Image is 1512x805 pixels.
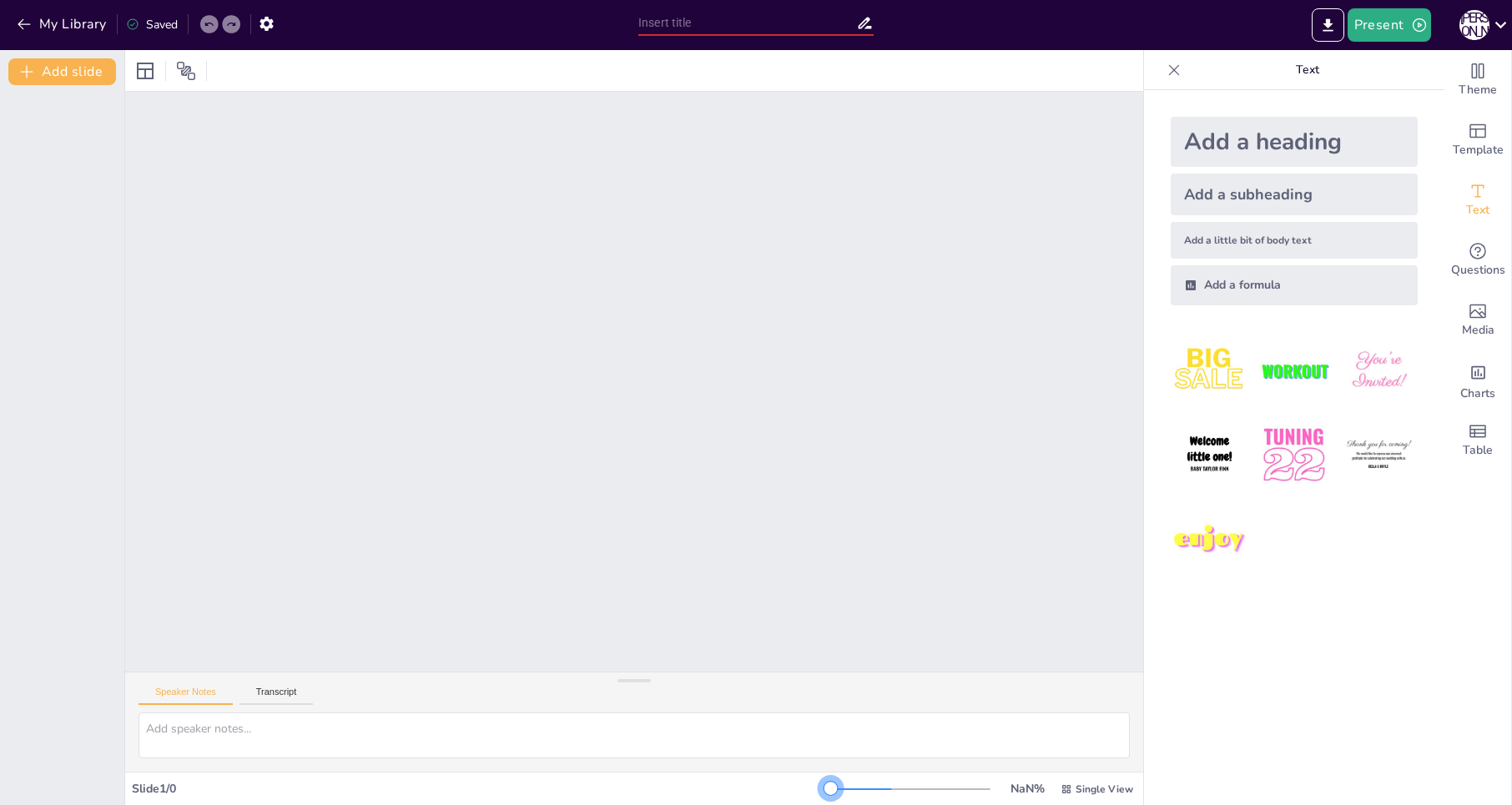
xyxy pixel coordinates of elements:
[132,781,830,797] div: Slide 1 / 0
[1444,170,1511,230] div: Add text boxes
[1312,8,1344,42] button: Export to PowerPoint
[1255,332,1333,410] img: 2.jpeg
[8,58,116,85] button: Add slide
[1463,441,1493,460] span: Table
[1187,50,1428,90] p: Text
[1444,410,1511,470] div: Add a table
[1255,416,1333,494] img: 5.jpeg
[1171,222,1418,259] div: Add a little bit of body text
[1348,8,1431,42] button: Present
[1444,50,1511,110] div: Change the overall theme
[1459,81,1497,99] span: Theme
[1451,261,1505,279] span: Questions
[1076,782,1133,796] span: Single View
[1171,416,1248,494] img: 4.jpeg
[638,11,856,35] input: Insert title
[1466,201,1489,219] span: Text
[1459,10,1489,40] div: А [PERSON_NAME]
[1444,350,1511,410] div: Add charts and graphs
[1444,290,1511,350] div: Add images, graphics, shapes or video
[132,58,159,84] div: Layout
[139,687,233,705] button: Speaker Notes
[1171,174,1418,215] div: Add a subheading
[176,61,196,81] span: Position
[1007,781,1047,797] div: NaN %
[239,687,314,705] button: Transcript
[1340,332,1418,410] img: 3.jpeg
[1453,141,1504,159] span: Template
[13,11,113,38] button: My Library
[1444,230,1511,290] div: Get real-time input from your audience
[1171,332,1248,410] img: 1.jpeg
[1459,8,1489,42] button: А [PERSON_NAME]
[1460,385,1495,403] span: Charts
[1462,321,1494,340] span: Media
[126,17,178,33] div: Saved
[1171,265,1418,305] div: Add a formula
[1171,117,1418,167] div: Add a heading
[1340,416,1418,494] img: 6.jpeg
[1444,110,1511,170] div: Add ready made slides
[1171,501,1248,579] img: 7.jpeg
